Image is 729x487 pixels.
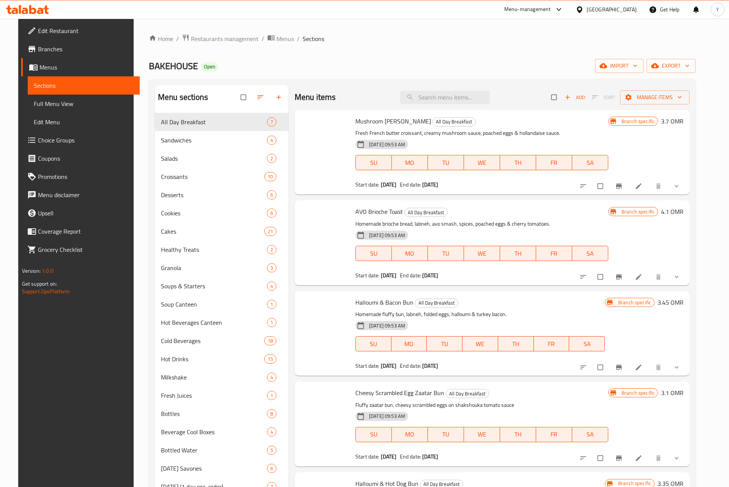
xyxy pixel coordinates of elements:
[539,429,569,440] span: FR
[21,58,140,76] a: Menus
[267,246,276,253] span: 2
[161,227,264,236] span: Cakes
[422,270,438,280] b: [DATE]
[161,245,267,254] span: Healthy Treats
[34,81,134,90] span: Sections
[267,155,276,162] span: 2
[176,34,179,43] li: /
[22,266,41,276] span: Version:
[501,338,531,349] span: TH
[391,336,427,351] button: MO
[267,465,276,472] span: 6
[619,118,658,125] span: Branch specific
[355,297,413,308] span: Halloumi & Bacon Bun
[716,5,719,14] span: Y
[366,413,408,420] span: [DATE] 09:53 AM
[462,336,498,351] button: WE
[467,157,497,168] span: WE
[668,178,686,194] button: show more
[355,387,444,398] span: Cheesy Scrambled Egg Zaatar Bun
[534,336,570,351] button: FR
[155,441,289,459] div: Bottled Water5
[42,266,54,276] span: 1.0.0
[355,336,391,351] button: SU
[575,178,593,194] button: sort-choices
[611,178,629,194] button: Branch-specific-item
[161,464,267,473] div: Ramadan Savories
[39,63,134,72] span: Menus
[161,117,267,126] span: All Day Breakfast
[611,359,629,376] button: Branch-specific-item
[161,136,267,145] div: Sandwiches
[267,447,276,454] span: 5
[161,354,264,364] div: Hot Drinks
[465,338,495,349] span: WE
[536,427,572,442] button: FR
[355,128,608,138] p: Fresh French butter croissant, creamy mushroom sauce, poached eggs & hollandaise sauce.
[601,61,637,71] span: import
[161,300,267,309] span: Soup Canteen
[265,173,276,180] span: 10
[422,180,438,190] b: [DATE]
[547,90,563,104] span: Select section
[433,117,475,126] span: All Day Breakfast
[161,190,267,199] div: Desserts
[673,273,680,281] svg: Show Choices
[303,34,324,43] span: Sections
[500,155,536,170] button: TH
[626,93,683,102] span: Manage items
[155,350,289,368] div: Hot Drinks15
[161,154,267,163] span: Salads
[267,373,276,382] div: items
[276,34,294,43] span: Menus
[161,373,267,382] div: Milkshake
[575,248,605,259] span: SA
[21,240,140,259] a: Grocery Checklist
[428,155,464,170] button: TU
[658,297,683,308] h6: 3.45 OMR
[392,246,428,261] button: MO
[267,191,276,199] span: 6
[267,428,276,436] span: 4
[355,400,608,410] p: Fluffy zaatar bun, cheesy scrambled eggs on shakshouka tomato sauce
[38,44,134,54] span: Branches
[661,387,683,398] h6: 3.1 OMR
[635,273,644,281] a: Edit menu item
[359,429,389,440] span: SU
[267,318,276,327] div: items
[22,286,70,296] a: Support.OpsPlatform
[650,450,668,466] button: delete
[653,61,690,71] span: export
[21,131,140,149] a: Choice Groups
[464,155,500,170] button: WE
[400,452,421,462] span: End date:
[267,154,276,163] div: items
[191,34,259,43] span: Restaurants management
[572,246,608,261] button: SA
[575,269,593,285] button: sort-choices
[611,450,629,466] button: Branch-specific-item
[394,338,424,349] span: MO
[267,34,294,44] a: Menus
[297,34,300,43] li: /
[381,270,397,280] b: [DATE]
[395,157,425,168] span: MO
[668,359,686,376] button: show more
[431,248,461,259] span: TU
[428,427,464,442] button: TU
[355,452,380,462] span: Start date:
[395,248,425,259] span: MO
[38,26,134,35] span: Edit Restaurant
[267,446,276,455] div: items
[34,99,134,108] span: Full Menu View
[161,172,264,181] span: Croissants
[366,141,408,148] span: [DATE] 09:53 AM
[264,336,276,345] div: items
[265,356,276,363] span: 15
[264,172,276,181] div: items
[155,204,289,222] div: Cookies6
[270,89,289,106] button: Add section
[21,204,140,222] a: Upsell
[155,186,289,204] div: Desserts6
